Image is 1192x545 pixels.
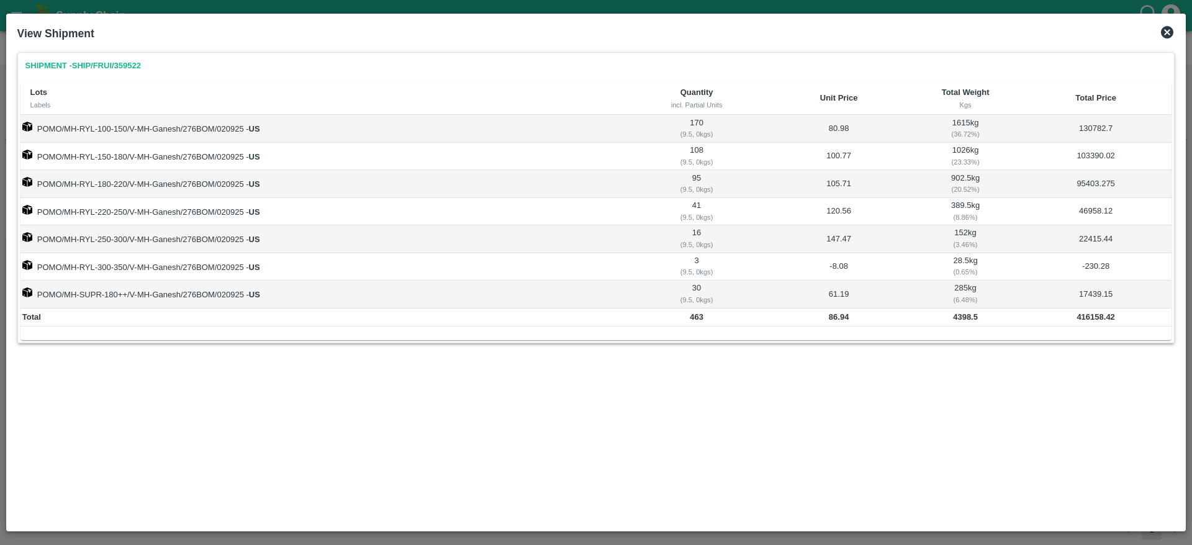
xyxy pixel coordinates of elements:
[767,115,911,142] td: 80.98
[20,198,627,225] td: POMO/MH-RYL-220-250/V-MH-Ganesh/276BOM/020925 -
[22,177,32,187] img: box
[249,207,260,217] strong: US
[1020,170,1172,197] td: 95403.275
[921,99,1010,110] div: Kgs
[626,281,767,308] td: 30
[22,122,32,132] img: box
[17,27,94,40] b: View Shipment
[767,198,911,225] td: 120.56
[829,312,849,322] b: 86.94
[911,170,1020,197] td: 902.5 kg
[20,115,627,142] td: POMO/MH-RYL-100-150/V-MH-Ganesh/276BOM/020925 -
[22,312,41,322] b: Total
[626,170,767,197] td: 95
[911,198,1020,225] td: 389.5 kg
[20,253,627,281] td: POMO/MH-RYL-300-350/V-MH-Ganesh/276BOM/020925 -
[628,184,764,195] div: ( 9.5, 0 kgs)
[249,263,260,272] strong: US
[1075,93,1116,102] b: Total Price
[636,99,757,110] div: incl. Partial Units
[20,143,627,170] td: POMO/MH-RYL-150-180/V-MH-Ganesh/276BOM/020925 -
[20,281,627,308] td: POMO/MH-SUPR-180++/V-MH-Ganesh/276BOM/020925 -
[911,281,1020,308] td: 285 kg
[913,184,1018,195] div: ( 20.52 %)
[249,152,260,161] strong: US
[767,253,911,281] td: -8.08
[911,115,1020,142] td: 1615 kg
[913,294,1018,305] div: ( 6.48 %)
[767,170,911,197] td: 105.71
[628,294,764,305] div: ( 9.5, 0 kgs)
[767,143,911,170] td: 100.77
[20,170,627,197] td: POMO/MH-RYL-180-220/V-MH-Ganesh/276BOM/020925 -
[626,143,767,170] td: 108
[20,55,146,77] a: Shipment -SHIP/FRUI/359522
[942,88,990,97] b: Total Weight
[20,225,627,253] td: POMO/MH-RYL-250-300/V-MH-Ganesh/276BOM/020925 -
[1077,312,1114,322] b: 416158.42
[1020,143,1172,170] td: 103390.02
[626,225,767,253] td: 16
[628,212,764,223] div: ( 9.5, 0 kgs)
[249,179,260,189] strong: US
[911,253,1020,281] td: 28.5 kg
[249,235,260,244] strong: US
[1020,198,1172,225] td: 46958.12
[628,239,764,250] div: ( 9.5, 0 kgs)
[22,205,32,215] img: box
[249,124,260,133] strong: US
[911,143,1020,170] td: 1026 kg
[626,253,767,281] td: 3
[820,93,858,102] b: Unit Price
[628,156,764,168] div: ( 9.5, 0 kgs)
[913,266,1018,277] div: ( 0.65 %)
[1020,253,1172,281] td: -230.28
[953,312,978,322] b: 4398.5
[680,88,713,97] b: Quantity
[22,287,32,297] img: box
[249,290,260,299] strong: US
[628,128,764,140] div: ( 9.5, 0 kgs)
[22,150,32,160] img: box
[913,212,1018,223] div: ( 8.86 %)
[30,99,617,110] div: Labels
[22,232,32,242] img: box
[767,225,911,253] td: 147.47
[913,239,1018,250] div: ( 3.46 %)
[1020,225,1172,253] td: 22415.44
[911,225,1020,253] td: 152 kg
[1020,115,1172,142] td: 130782.7
[913,156,1018,168] div: ( 23.33 %)
[628,266,764,277] div: ( 9.5, 0 kgs)
[626,115,767,142] td: 170
[913,128,1018,140] div: ( 36.72 %)
[22,260,32,270] img: box
[626,198,767,225] td: 41
[30,88,47,97] b: Lots
[690,312,703,322] b: 463
[767,281,911,308] td: 61.19
[1020,281,1172,308] td: 17439.15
